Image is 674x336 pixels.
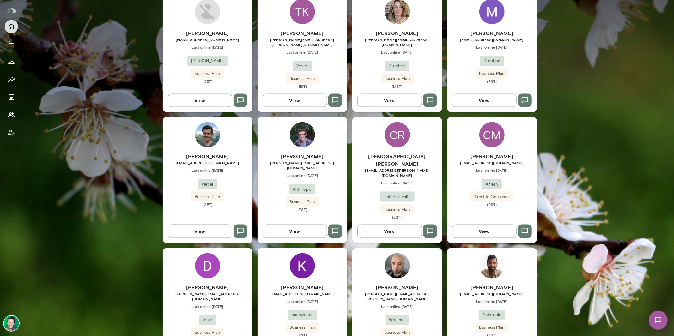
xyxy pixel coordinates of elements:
span: Business Plan [476,70,508,77]
button: View [452,225,517,238]
span: Business Plan [476,325,508,331]
span: Vercel [293,63,312,69]
span: Last online [DATE] [447,299,537,304]
div: CM [479,122,505,147]
span: [EMAIL_ADDRESS][DOMAIN_NAME] [258,291,347,296]
span: Flatiron Health [380,194,415,200]
span: Business Plan [191,194,224,200]
button: View [357,225,422,238]
button: View [263,225,327,238]
button: View [263,94,327,107]
span: [PERSON_NAME][EMAIL_ADDRESS][DOMAIN_NAME] [163,291,252,301]
h6: [PERSON_NAME] [352,29,442,37]
span: Business Plan [381,330,414,336]
h6: [PERSON_NAME] [258,284,347,291]
span: Tennr [199,317,216,323]
h6: [PERSON_NAME] [163,284,252,291]
span: Business Plan [286,325,319,331]
span: (MST) [352,84,442,89]
span: Anthropic [289,186,315,193]
span: Last online [DATE] [352,180,442,185]
h6: [PERSON_NAME] [447,153,537,160]
span: [EMAIL_ADDRESS][DOMAIN_NAME] [447,291,537,296]
button: Sessions [5,38,18,51]
span: [PERSON_NAME][EMAIL_ADDRESS][PERSON_NAME][DOMAIN_NAME] [258,37,347,47]
button: Members [5,109,18,121]
span: (PST) [447,79,537,84]
span: Vercel [198,181,217,188]
span: Last online [DATE] [352,50,442,55]
h6: [DEMOGRAPHIC_DATA][PERSON_NAME] [352,153,442,168]
span: Business Plan [381,207,414,213]
img: Joe Benton [290,122,315,147]
h6: [PERSON_NAME] [163,29,252,37]
span: [PERSON_NAME][EMAIL_ADDRESS][DOMAIN_NAME] [258,160,347,170]
span: Dropbox [385,63,409,69]
button: View [168,94,232,107]
span: (PST) [447,202,537,207]
h6: [PERSON_NAME] [258,29,347,37]
span: Business Plan [381,75,414,82]
span: [EMAIL_ADDRESS][DOMAIN_NAME] [163,160,252,165]
button: Insights [5,73,18,86]
h6: [PERSON_NAME] [447,284,537,291]
img: Brian Lawrence [4,316,19,331]
span: [PERSON_NAME][EMAIL_ADDRESS][PERSON_NAME][DOMAIN_NAME] [352,291,442,301]
button: View [452,94,517,107]
span: [EMAIL_ADDRESS][DOMAIN_NAME] [447,160,537,165]
span: Last online [DATE] [258,299,347,304]
span: Last online [DATE] [163,45,252,50]
span: [PERSON_NAME] [187,58,228,64]
span: Teamshares [288,312,317,318]
span: Last online [DATE] [352,304,442,309]
span: Afresh [482,181,502,188]
span: Last online [DATE] [447,45,537,50]
button: Documents [5,91,18,104]
img: Vineet Shah [479,253,505,279]
span: Anthropic [479,312,505,318]
span: [EMAIL_ADDRESS][DOMAIN_NAME] [163,37,252,42]
img: Mento [6,4,16,16]
span: (EST) [258,84,347,89]
img: Chris Widmaier [195,122,220,147]
span: Direct to Consumer [470,194,514,200]
span: Last online [DATE] [447,168,537,173]
span: (CET) [163,202,252,207]
div: CR [385,122,410,147]
span: Last online [DATE] [163,168,252,173]
button: View [357,94,422,107]
span: Business Plan [286,75,319,82]
h6: [PERSON_NAME] [352,284,442,291]
span: (CET) [163,79,252,84]
h6: [PERSON_NAME] [447,29,537,37]
span: (PST) [258,207,347,212]
span: Dropbox [480,58,504,64]
span: Last online [DATE] [258,173,347,178]
h6: [PERSON_NAME] [163,153,252,160]
span: Last online [DATE] [258,50,347,55]
button: Growth Plan [5,56,18,68]
img: Karol Gil [385,253,410,279]
span: Business Plan [286,199,319,205]
span: [EMAIL_ADDRESS][PERSON_NAME][DOMAIN_NAME] [352,168,442,178]
button: Home [5,20,18,33]
span: [EMAIL_ADDRESS][DOMAIN_NAME] [447,37,537,42]
span: [PERSON_NAME][EMAIL_ADDRESS][DOMAIN_NAME] [352,37,442,47]
span: Last online [DATE] [163,304,252,309]
span: Whatnot [386,317,409,323]
span: (EST) [352,214,442,219]
img: Kristina Nazmutdinova [290,253,315,279]
button: Client app [5,126,18,139]
span: Business Plan [191,70,224,77]
span: Business Plan [191,330,224,336]
img: Daniel Guillen [195,253,220,279]
h6: [PERSON_NAME] [258,153,347,160]
button: View [168,225,232,238]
